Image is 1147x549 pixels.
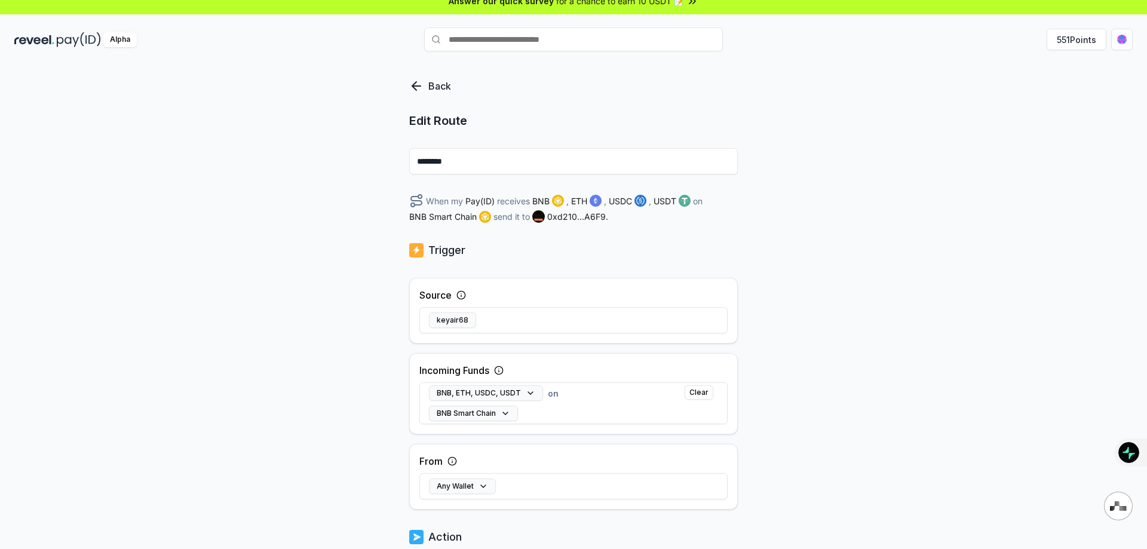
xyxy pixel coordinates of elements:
div: Alpha [103,32,137,47]
img: logo [552,195,564,207]
span: BNB [532,195,550,207]
label: From [419,454,443,468]
button: 551Points [1047,29,1106,50]
p: Trigger [428,242,465,259]
p: Edit Route [409,112,738,129]
img: logo [409,242,424,259]
img: reveel_dark [14,32,54,47]
span: Pay(ID) [465,195,495,207]
button: keyair68 [429,312,476,328]
label: Source [419,288,452,302]
span: , [604,195,606,207]
span: , [566,195,569,207]
span: , [649,195,651,207]
span: on [548,387,559,400]
button: BNB, ETH, USDC, USDT [429,385,543,401]
img: logo [679,195,691,207]
label: Incoming Funds [419,363,489,378]
img: pay_id [57,32,101,47]
span: 0xd210...A6F9 . [547,210,608,223]
p: Action [428,529,462,545]
div: When my receives on send it to [409,194,738,223]
img: logo [479,211,491,223]
span: ETH [571,195,587,207]
img: logo [590,195,602,207]
img: logo [634,195,646,207]
img: logo [409,529,424,545]
span: BNB Smart Chain [409,210,477,223]
img: svg+xml,%3Csvg%20xmlns%3D%22http%3A%2F%2Fwww.w3.org%2F2000%2Fsvg%22%20width%3D%2228%22%20height%3... [1110,501,1127,511]
p: Back [428,79,451,93]
span: USDT [654,195,676,207]
button: BNB Smart Chain [429,406,518,421]
button: Any Wallet [429,479,496,494]
span: USDC [609,195,632,207]
button: Clear [685,385,713,400]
